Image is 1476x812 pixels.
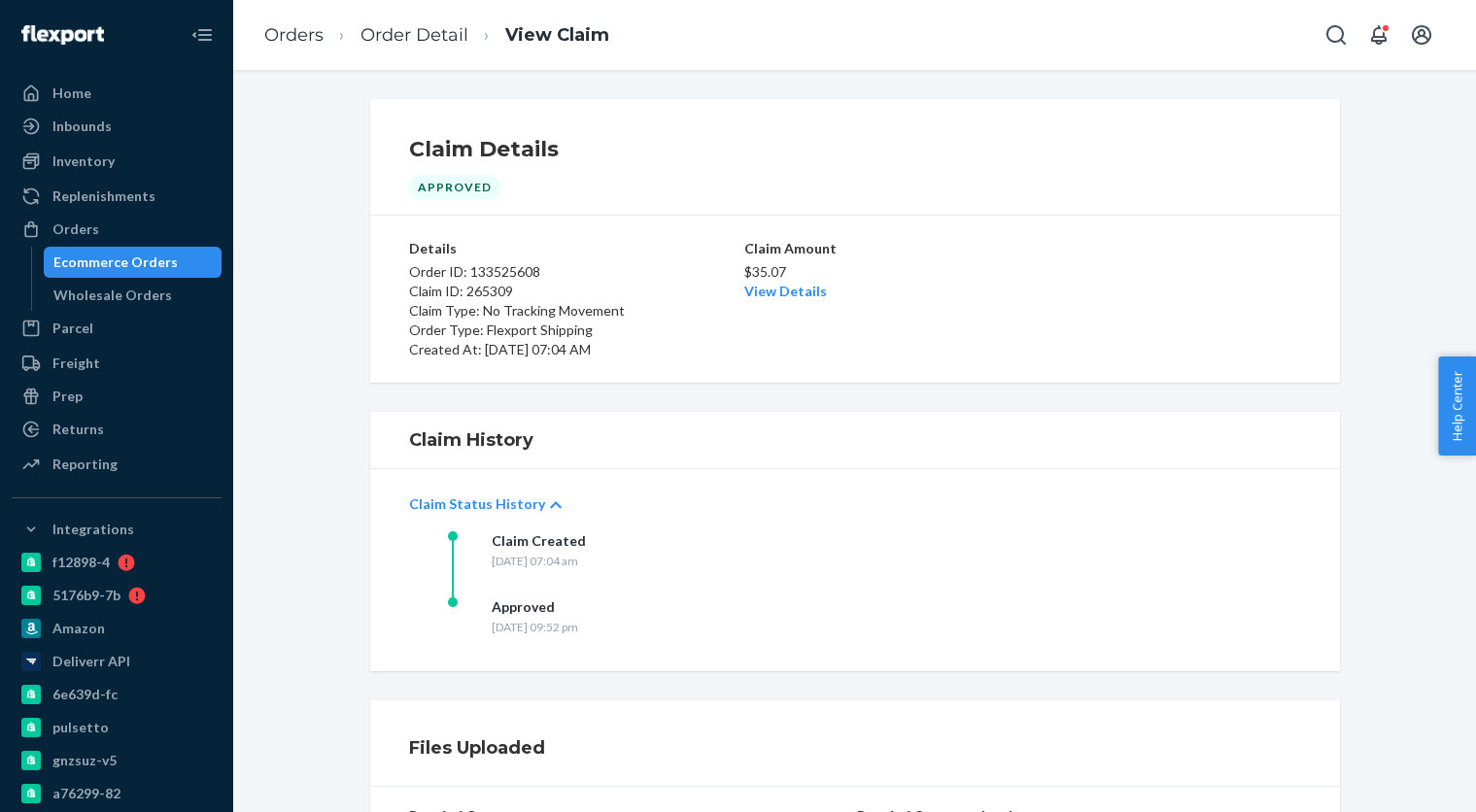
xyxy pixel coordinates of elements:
[52,784,120,803] div: a76299-82
[12,111,222,142] a: Inbounds
[12,613,222,644] a: Amazon
[409,301,740,321] p: Claim Type: No Tracking Movement
[53,286,172,305] div: Wholesale Orders
[12,580,222,611] a: 5176b9-7b
[744,262,966,282] p: $35.07
[183,16,222,54] button: Close Navigation
[12,181,222,212] a: Replenishments
[12,214,222,245] a: Orders
[249,7,625,64] ol: breadcrumbs
[492,619,578,635] div: [DATE] 09:52 pm
[1317,16,1356,54] button: Open Search Box
[409,175,500,199] div: Approved
[12,146,222,177] a: Inventory
[409,239,740,258] p: Details
[52,619,105,638] div: Amazon
[409,134,1301,165] h1: Claim Details
[12,449,222,480] a: Reporting
[409,735,1301,761] h1: Files Uploaded
[360,24,468,46] a: Order Detail
[744,283,827,299] a: View Details
[52,354,100,373] div: Freight
[52,84,91,103] div: Home
[409,282,740,301] p: Claim ID: 265309
[12,745,222,776] a: gnzsuz-v5
[44,280,223,311] a: Wholesale Orders
[52,152,115,171] div: Inventory
[1438,356,1476,456] button: Help Center
[12,313,222,344] a: Parcel
[409,262,740,282] p: Order ID: 133525608
[52,751,117,770] div: gnzsuz-v5
[12,348,222,379] a: Freight
[52,387,83,406] div: Prep
[409,494,545,514] p: Claim Status History
[52,319,93,338] div: Parcel
[409,427,1301,453] h1: Claim History
[12,547,222,578] a: f12898-4
[52,652,130,671] div: Deliverr API
[52,718,109,737] div: pulsetto
[744,239,966,258] p: Claim Amount
[52,420,104,439] div: Returns
[409,340,740,359] p: Created At: [DATE] 07:04 AM
[492,553,586,569] div: [DATE] 07:04 am
[492,597,578,617] div: Approved
[12,712,222,743] a: pulsetto
[505,24,609,46] a: View Claim
[492,531,586,551] div: Claim Created
[264,24,324,46] a: Orders
[12,778,222,809] a: a76299-82
[52,586,120,605] div: 5176b9-7b
[12,514,222,545] button: Integrations
[52,553,110,572] div: f12898-4
[12,646,222,677] a: Deliverr API
[12,414,222,445] a: Returns
[12,78,222,109] a: Home
[1402,16,1441,54] button: Open account menu
[1359,16,1398,54] button: Open notifications
[53,253,178,272] div: Ecommerce Orders
[52,455,118,474] div: Reporting
[52,186,155,206] div: Replenishments
[44,247,223,278] a: Ecommerce Orders
[12,679,222,710] a: 6e639d-fc
[12,381,222,412] a: Prep
[52,220,99,239] div: Orders
[52,520,134,539] div: Integrations
[52,685,118,704] div: 6e639d-fc
[21,25,104,45] img: Flexport logo
[52,117,112,136] div: Inbounds
[409,321,740,340] p: Order Type: Flexport Shipping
